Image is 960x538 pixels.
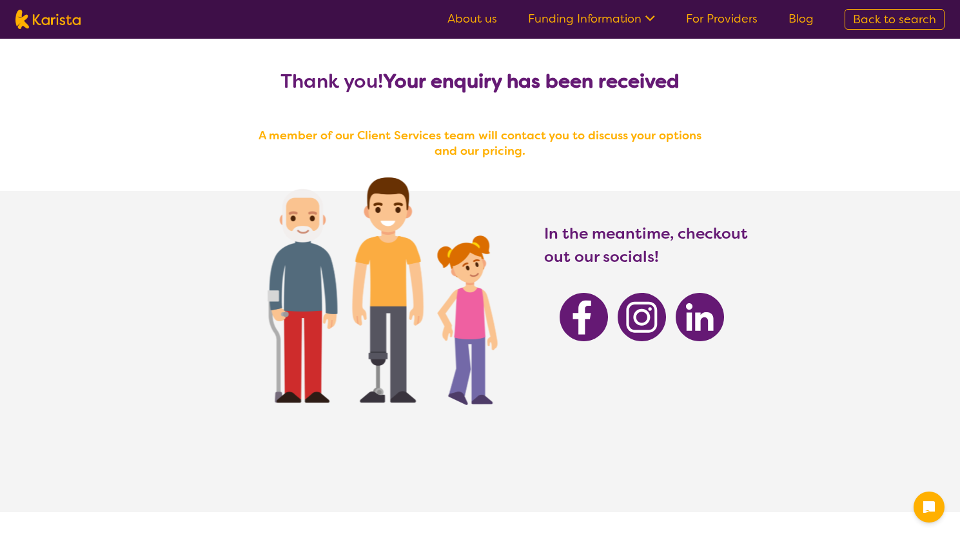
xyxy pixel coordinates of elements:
img: Karista provider enquiry success [229,144,525,429]
a: For Providers [686,11,758,26]
img: Karista logo [15,10,81,29]
a: Funding Information [528,11,655,26]
a: About us [447,11,497,26]
h2: Thank you! [248,70,712,93]
h4: A member of our Client Services team will contact you to discuss your options and our pricing. [248,128,712,159]
a: Blog [789,11,814,26]
h3: In the meantime, checkout out our socials! [544,222,749,268]
b: Your enquiry has been received [383,68,680,94]
img: Karista Instagram [618,293,666,341]
a: Back to search [845,9,945,30]
span: Back to search [853,12,936,27]
img: Karista Linkedin [676,293,724,341]
img: Karista Facebook [560,293,608,341]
